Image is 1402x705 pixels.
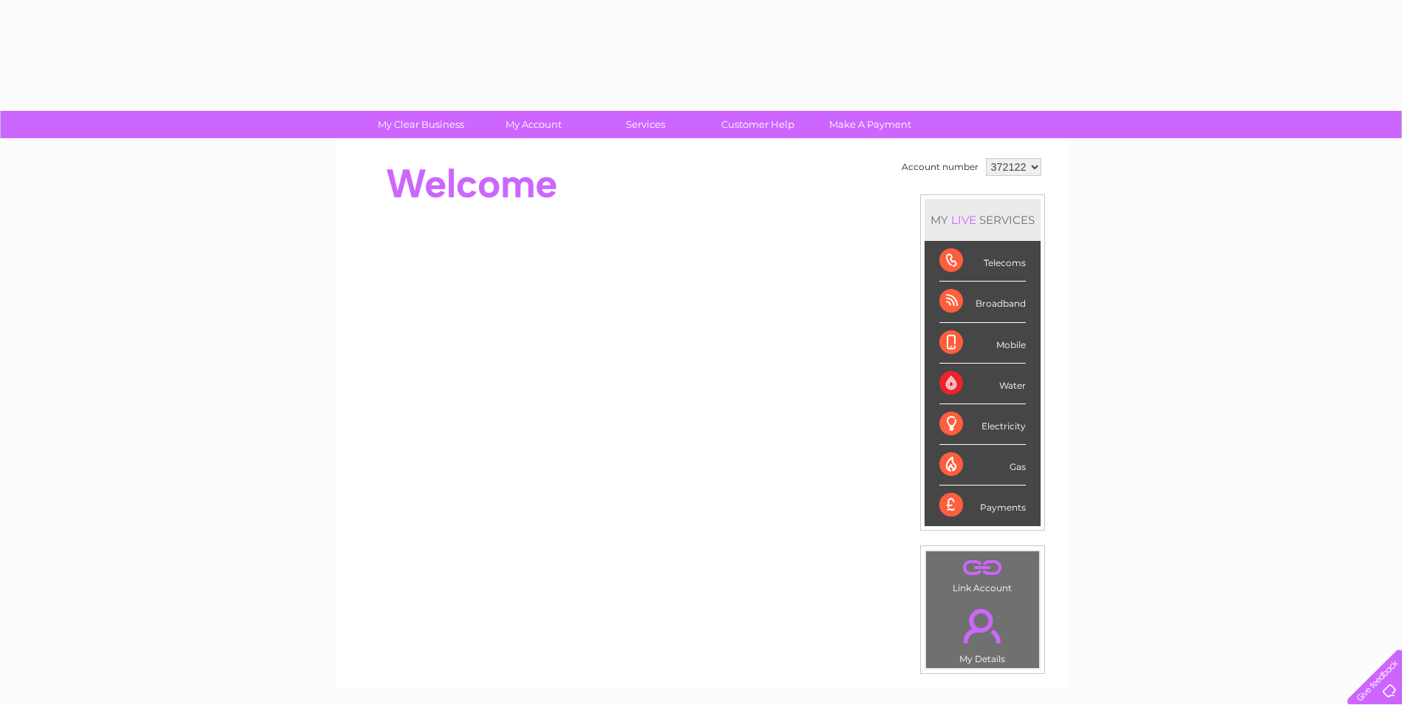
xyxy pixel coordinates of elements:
a: My Clear Business [360,111,482,138]
div: MY SERVICES [925,199,1041,241]
td: My Details [925,596,1040,669]
a: Customer Help [697,111,819,138]
td: Account number [898,154,982,180]
div: Mobile [939,323,1026,364]
a: My Account [472,111,594,138]
div: Telecoms [939,241,1026,282]
div: Payments [939,486,1026,525]
div: Gas [939,445,1026,486]
div: LIVE [948,213,979,227]
div: Water [939,364,1026,404]
a: . [930,600,1035,652]
a: Services [585,111,707,138]
td: Link Account [925,551,1040,597]
div: Broadband [939,282,1026,322]
a: . [930,555,1035,581]
div: Electricity [939,404,1026,445]
a: Make A Payment [809,111,931,138]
